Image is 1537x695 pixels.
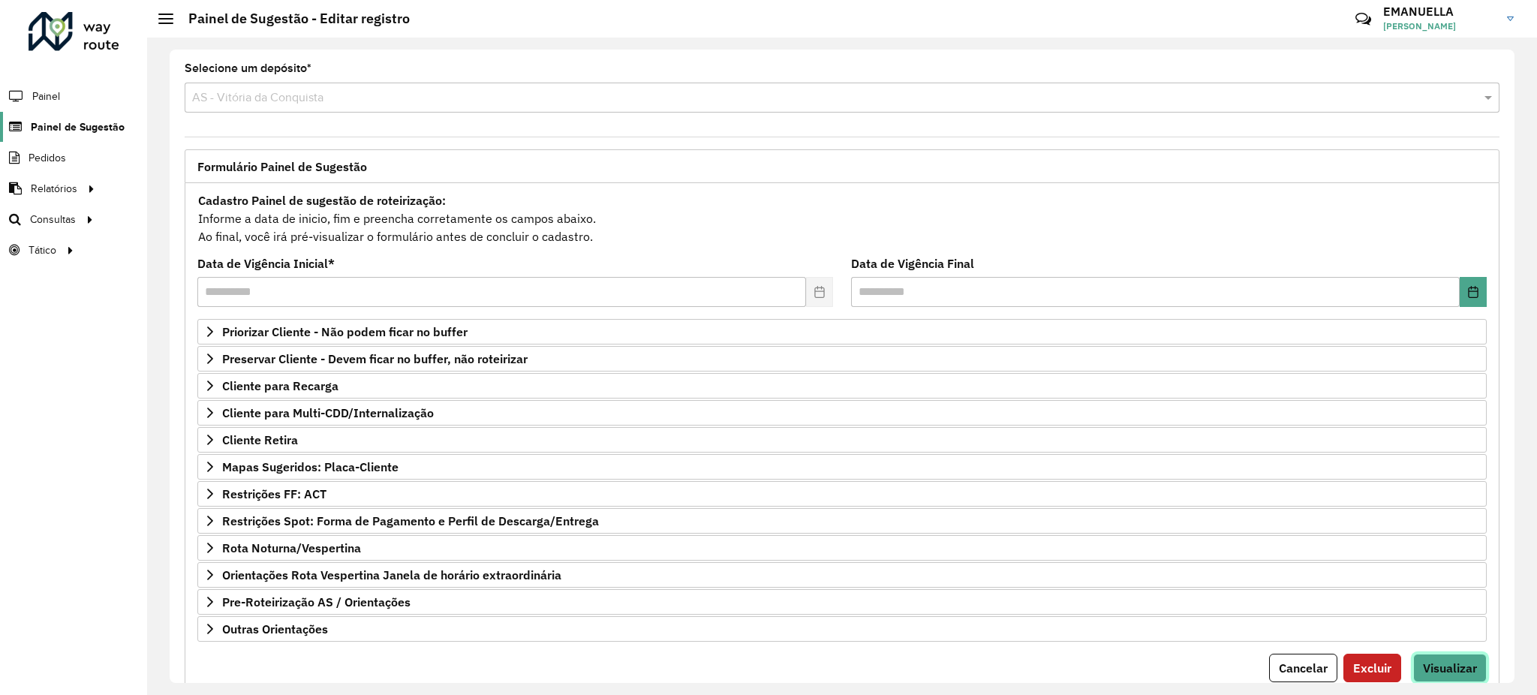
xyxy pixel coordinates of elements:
[222,326,468,338] span: Priorizar Cliente - Não podem ficar no buffer
[222,596,411,608] span: Pre-Roteirização AS / Orientações
[1423,660,1477,675] span: Visualizar
[197,427,1487,453] a: Cliente Retira
[222,434,298,446] span: Cliente Retira
[1413,654,1487,682] button: Visualizar
[1269,654,1337,682] button: Cancelar
[197,400,1487,426] a: Cliente para Multi-CDD/Internalização
[32,89,60,104] span: Painel
[197,616,1487,642] a: Outras Orientações
[197,589,1487,615] a: Pre-Roteirização AS / Orientações
[1460,277,1487,307] button: Choose Date
[185,59,311,77] label: Selecione um depósito
[222,407,434,419] span: Cliente para Multi-CDD/Internalização
[222,623,328,635] span: Outras Orientações
[197,161,367,173] span: Formulário Painel de Sugestão
[222,353,528,365] span: Preservar Cliente - Devem ficar no buffer, não roteirizar
[197,508,1487,534] a: Restrições Spot: Forma de Pagamento e Perfil de Descarga/Entrega
[31,181,77,197] span: Relatórios
[197,373,1487,399] a: Cliente para Recarga
[1353,660,1391,675] span: Excluir
[197,319,1487,344] a: Priorizar Cliente - Não podem ficar no buffer
[222,488,326,500] span: Restrições FF: ACT
[197,481,1487,507] a: Restrições FF: ACT
[222,380,338,392] span: Cliente para Recarga
[197,454,1487,480] a: Mapas Sugeridos: Placa-Cliente
[197,562,1487,588] a: Orientações Rota Vespertina Janela de horário extraordinária
[1343,654,1401,682] button: Excluir
[197,191,1487,246] div: Informe a data de inicio, fim e preencha corretamente os campos abaixo. Ao final, você irá pré-vi...
[29,242,56,258] span: Tático
[1347,3,1379,35] a: Contato Rápido
[222,461,399,473] span: Mapas Sugeridos: Placa-Cliente
[30,212,76,227] span: Consultas
[1279,660,1328,675] span: Cancelar
[173,11,410,27] h2: Painel de Sugestão - Editar registro
[198,193,446,208] strong: Cadastro Painel de sugestão de roteirização:
[197,254,335,272] label: Data de Vigência Inicial
[1383,20,1496,33] span: [PERSON_NAME]
[197,535,1487,561] a: Rota Noturna/Vespertina
[222,542,361,554] span: Rota Noturna/Vespertina
[851,254,974,272] label: Data de Vigência Final
[222,515,599,527] span: Restrições Spot: Forma de Pagamento e Perfil de Descarga/Entrega
[29,150,66,166] span: Pedidos
[222,569,561,581] span: Orientações Rota Vespertina Janela de horário extraordinária
[1383,5,1496,19] h3: EMANUELLA
[31,119,125,135] span: Painel de Sugestão
[197,346,1487,372] a: Preservar Cliente - Devem ficar no buffer, não roteirizar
